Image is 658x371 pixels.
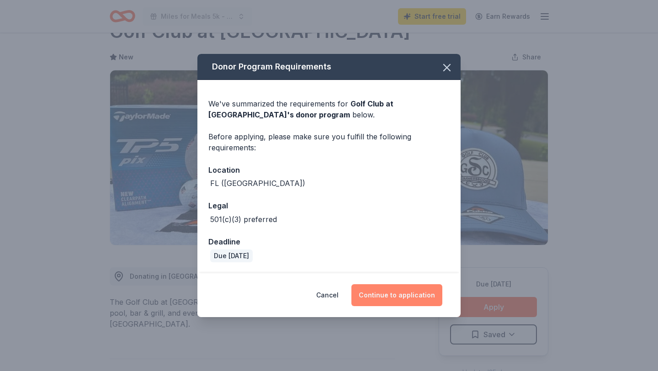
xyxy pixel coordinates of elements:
[316,284,339,306] button: Cancel
[208,200,450,212] div: Legal
[208,164,450,176] div: Location
[210,249,253,262] div: Due [DATE]
[351,284,442,306] button: Continue to application
[197,54,461,80] div: Donor Program Requirements
[210,178,305,189] div: FL ([GEOGRAPHIC_DATA])
[208,98,450,120] div: We've summarized the requirements for below.
[208,236,450,248] div: Deadline
[210,214,277,225] div: 501(c)(3) preferred
[208,131,450,153] div: Before applying, please make sure you fulfill the following requirements:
